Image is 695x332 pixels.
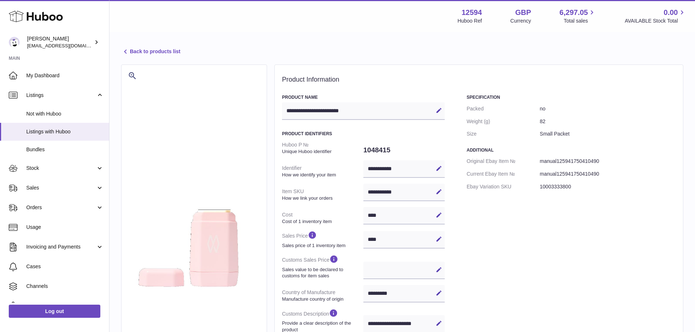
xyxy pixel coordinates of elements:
strong: Sales price of 1 inventory item [282,242,362,249]
span: Sales [26,184,96,191]
dt: Original Ebay Item № [467,155,540,168]
dt: Country of Manufacture [282,286,363,305]
h3: Product Identifiers [282,131,445,137]
h2: Product Information [282,76,676,84]
span: Listings [26,92,96,99]
span: Usage [26,224,104,231]
dt: Ebay Variation SKU [467,180,540,193]
span: Listings with Huboo [26,128,104,135]
dt: Size [467,128,540,140]
h3: Specification [467,94,676,100]
span: My Dashboard [26,72,104,79]
span: Invoicing and Payments [26,243,96,250]
span: Bundles [26,146,104,153]
h3: Additional [467,147,676,153]
a: 0.00 AVAILABLE Stock Total [625,8,686,24]
strong: Sales value to be declared to customs for item sales [282,266,362,279]
dd: 10003333800 [540,180,676,193]
img: 125941757338101.PNG [129,179,259,319]
dd: Small Packet [540,128,676,140]
a: Log out [9,305,100,318]
strong: Cost of 1 inventory item [282,218,362,225]
span: Total sales [564,17,596,24]
dt: Item SKU [282,185,363,204]
span: Cases [26,263,104,270]
strong: 12594 [462,8,482,17]
img: internalAdmin-12594@internal.huboo.com [9,37,20,48]
dt: Weight (g) [467,115,540,128]
span: Orders [26,204,96,211]
dd: 82 [540,115,676,128]
strong: How we link your orders [282,195,362,202]
span: 6,297.05 [560,8,588,17]
span: 0.00 [664,8,678,17]
dd: no [540,102,676,115]
h3: Product Name [282,94,445,100]
dt: Sales Price [282,227,363,251]
strong: Manufacture country of origin [282,296,362,302]
div: Currency [510,17,531,24]
dt: Packed [467,102,540,115]
a: 6,297.05 Total sales [560,8,596,24]
span: [EMAIL_ADDRESS][DOMAIN_NAME] [27,43,107,48]
span: AVAILABLE Stock Total [625,17,686,24]
span: Stock [26,165,96,172]
dt: Identifier [282,162,363,181]
a: Back to products list [121,47,180,56]
strong: How we identify your item [282,172,362,178]
span: Not with Huboo [26,110,104,117]
dd: manual125941750410490 [540,155,676,168]
div: [PERSON_NAME] [27,35,93,49]
dd: 1048415 [363,142,445,158]
span: Settings [26,302,104,309]
dt: Current Ebay Item № [467,168,540,180]
dd: manual125941750410490 [540,168,676,180]
strong: Unique Huboo identifier [282,148,362,155]
dt: Cost [282,208,363,227]
dt: Huboo P № [282,138,363,157]
dt: Customs Sales Price [282,251,363,282]
span: Channels [26,283,104,290]
div: Huboo Ref [457,17,482,24]
strong: GBP [515,8,531,17]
